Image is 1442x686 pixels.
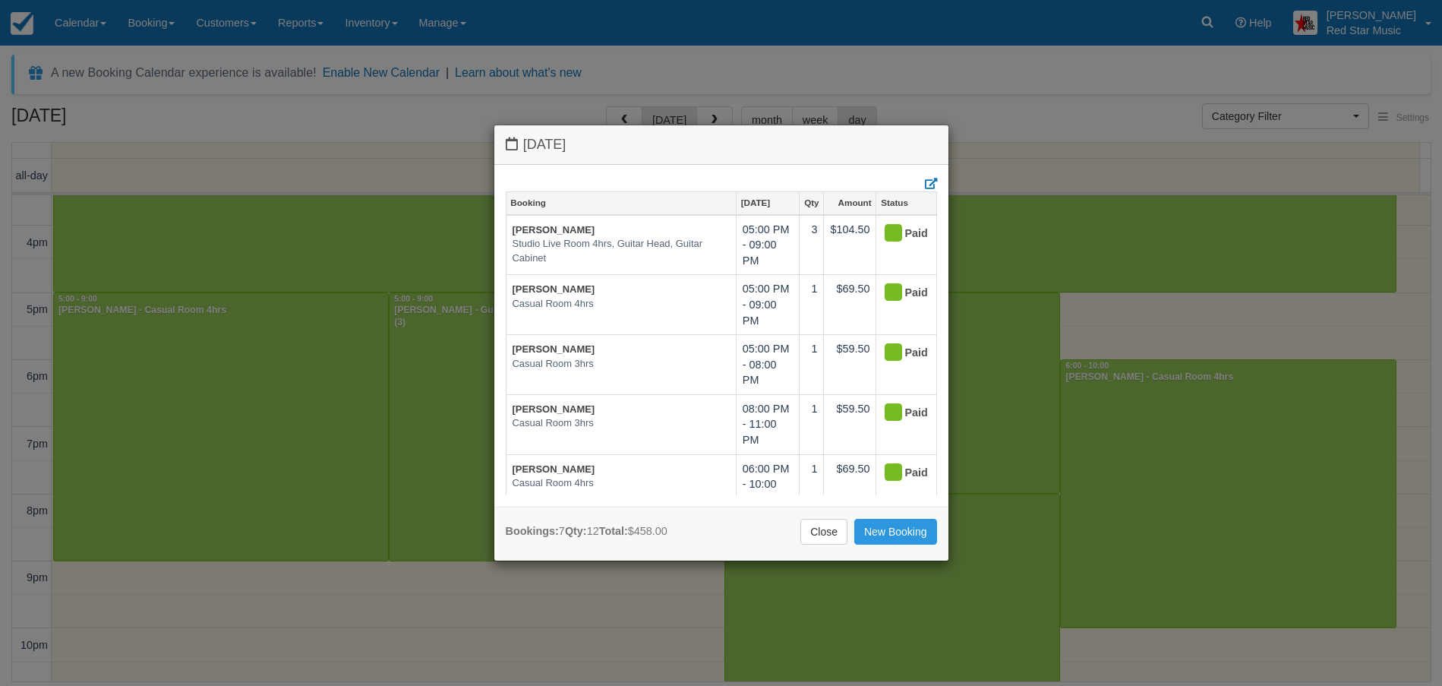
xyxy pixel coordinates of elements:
a: Qty [800,192,823,213]
a: [PERSON_NAME] [513,224,595,236]
a: Amount [824,192,876,213]
a: [DATE] [737,192,800,213]
td: 05:00 PM - 09:00 PM [736,275,800,335]
td: 06:00 PM - 10:00 PM [736,454,800,514]
td: $69.50 [824,454,876,514]
strong: Bookings: [506,525,559,537]
div: Paid [882,281,917,305]
td: 1 [800,335,824,395]
td: 05:00 PM - 08:00 PM [736,335,800,395]
td: $104.50 [824,215,876,275]
a: Booking [506,192,736,213]
td: $69.50 [824,275,876,335]
div: Paid [882,461,917,485]
a: [PERSON_NAME] [513,403,595,415]
em: Casual Room 4hrs [513,476,730,491]
td: 05:00 PM - 09:00 PM [736,215,800,275]
td: 3 [800,215,824,275]
strong: Total: [599,525,628,537]
div: Paid [882,222,917,246]
div: Paid [882,401,917,425]
td: $59.50 [824,335,876,395]
td: 1 [800,394,824,454]
a: [PERSON_NAME] [513,283,595,295]
a: New Booking [854,519,937,545]
a: Close [800,519,847,545]
strong: Qty: [565,525,587,537]
em: Casual Room 4hrs [513,297,730,311]
td: 1 [800,454,824,514]
em: Casual Room 3hrs [513,357,730,371]
div: 7 12 $458.00 [506,523,667,539]
a: Status [876,192,936,213]
div: Paid [882,341,917,365]
td: 08:00 PM - 11:00 PM [736,394,800,454]
h4: [DATE] [506,137,937,153]
a: [PERSON_NAME] [513,343,595,355]
a: [PERSON_NAME] [513,463,595,475]
td: 1 [800,275,824,335]
em: Casual Room 3hrs [513,416,730,431]
em: Studio Live Room 4hrs, Guitar Head, Guitar Cabinet [513,237,730,265]
td: $59.50 [824,394,876,454]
